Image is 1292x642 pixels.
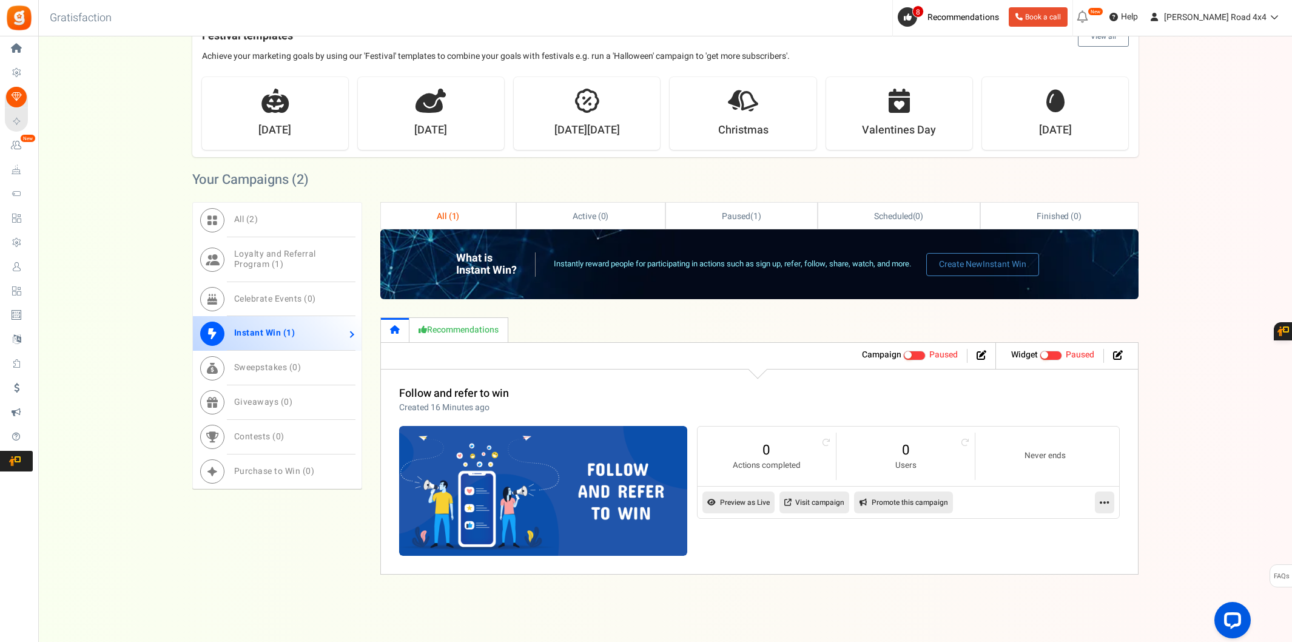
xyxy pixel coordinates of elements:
[202,50,1129,63] p: Achieve your marketing goals by using our 'Festival' templates to combine your goals with festiva...
[718,123,769,138] strong: Christmas
[414,123,447,138] strong: [DATE]
[1074,210,1078,223] span: 0
[234,213,258,226] span: All ( )
[399,385,509,402] a: Follow and refer to win
[1011,348,1038,361] strong: Widget
[912,5,924,18] span: 8
[926,253,1039,276] a: Create NewInstant Win
[722,210,761,223] span: ( )
[20,134,36,143] em: New
[234,430,284,443] span: Contests ( )
[258,123,291,138] strong: [DATE]
[234,396,293,408] span: Giveaways ( )
[929,348,958,361] span: Paused
[1066,348,1094,361] span: Paused
[874,210,923,223] span: ( )
[573,210,609,223] span: Active ( )
[249,213,255,226] span: 2
[234,361,301,374] span: Sweepstakes ( )
[854,492,953,513] a: Promote this campaign
[409,317,508,342] a: Recommendations
[5,135,33,156] a: New
[849,460,963,471] small: Users
[1078,26,1129,47] button: View all
[5,4,33,32] img: Gratisfaction
[1118,11,1138,23] span: Help
[292,361,298,374] span: 0
[399,402,509,414] p: Created 16 Minutes ago
[898,7,1004,27] a: 8 Recommendations
[1037,210,1082,223] span: Finished ( )
[1002,349,1104,363] li: Widget activated
[601,210,606,223] span: 0
[722,210,750,223] span: Paused
[702,492,775,513] a: Preview as Live
[452,210,457,223] span: 1
[202,26,1129,47] h4: Festival templates
[862,123,936,138] strong: Valentines Day
[862,348,901,361] strong: Campaign
[308,292,313,305] span: 0
[437,210,460,223] span: All ( )
[234,292,316,305] span: Celebrate Events ( )
[234,326,295,339] span: Instant Win ( )
[710,460,824,471] small: Actions completed
[1273,565,1290,588] span: FAQs
[1164,11,1267,24] span: [PERSON_NAME] Road 4x4
[554,123,620,138] strong: [DATE][DATE]
[306,465,311,478] span: 0
[849,441,963,460] a: 0
[988,450,1102,462] small: Never ends
[192,174,309,186] h2: Your Campaigns ( )
[1105,7,1143,27] a: Help
[874,210,913,223] span: Scheduled
[554,258,911,270] p: Instantly reward people for participating in actions such as sign up, refer, follow, share, watch...
[276,430,281,443] span: 0
[284,396,289,408] span: 0
[1009,7,1068,27] a: Book a call
[915,210,920,223] span: 0
[275,258,280,271] span: 1
[1088,7,1103,16] em: New
[36,6,125,30] h3: Gratisfaction
[753,210,758,223] span: 1
[286,326,292,339] span: 1
[1039,123,1072,138] strong: [DATE]
[710,441,824,460] a: 0
[779,492,849,513] a: Visit campaign
[927,11,999,24] span: Recommendations
[297,170,304,189] span: 2
[234,465,315,478] span: Purchase to Win ( )
[456,252,536,277] h2: What is Instant Win?
[234,248,316,271] span: Loyalty and Referral Program ( )
[983,258,1026,271] span: Instant Win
